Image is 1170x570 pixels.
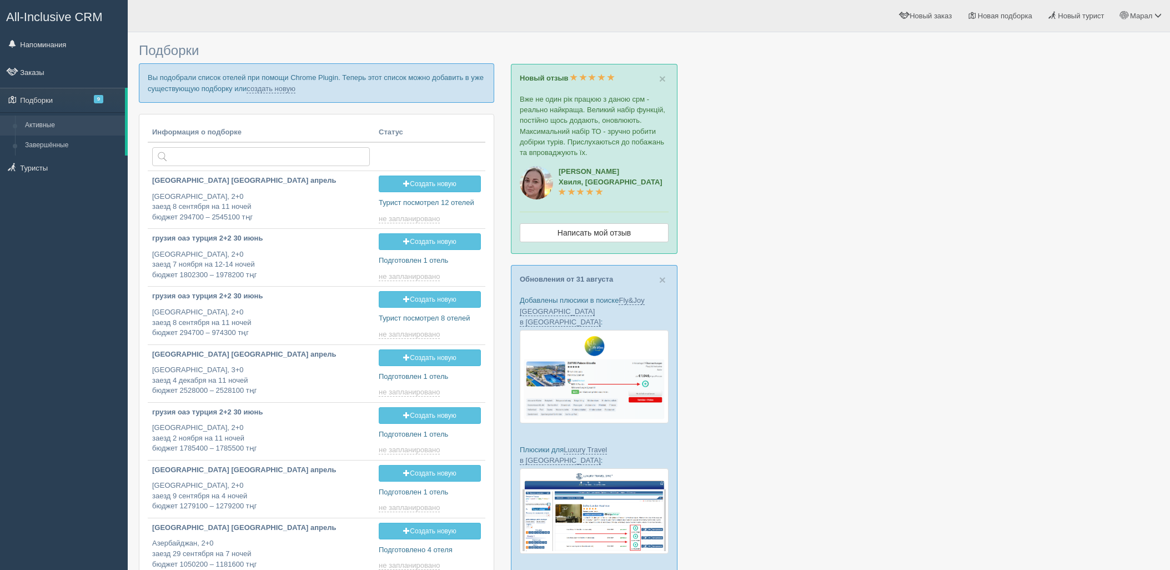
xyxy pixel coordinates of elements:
a: не запланировано [379,388,442,397]
a: Создать новую [379,349,481,366]
p: Азербайджан, 2+0 заезд 29 сентября на 7 ночей бюджет 1050200 – 1181600 тңг [152,538,370,569]
span: 9 [94,95,103,103]
a: All-Inclusive CRM [1,1,127,31]
a: Создать новую [379,233,481,250]
p: [GEOGRAPHIC_DATA] [GEOGRAPHIC_DATA] апрель [152,465,370,476]
p: Подготовлен 1 отель [379,256,481,266]
p: Вы подобрали список отелей при помощи Chrome Plugin. Теперь этот список можно добавить в уже суще... [139,63,494,102]
span: Новый заказ [910,12,952,20]
a: Luxury Travel в [GEOGRAPHIC_DATA] [520,446,607,465]
a: [GEOGRAPHIC_DATA] [GEOGRAPHIC_DATA] апрель [GEOGRAPHIC_DATA], 3+0заезд 4 декабря на 11 ночейбюдже... [148,345,374,401]
p: Плюсики для : [520,444,669,466]
p: грузия оаэ турция 2+2 30 июнь [152,291,370,302]
a: Написать мой отзыв [520,223,669,242]
p: Вже не один рік працюю з даною срм - реально найкраща. Великий набір функцій, постійно щось додаю... [520,94,669,158]
p: Добавлены плюсики в поиске : [520,295,669,327]
p: грузия оаэ турция 2+2 30 июнь [152,233,370,244]
span: All-Inclusive CRM [6,10,103,24]
p: Подготовлено 4 отеля [379,545,481,556]
a: Создать новую [379,465,481,482]
button: Close [659,73,666,84]
a: не запланировано [379,214,442,223]
img: luxury-travel-%D0%BF%D0%BE%D0%B4%D0%B1%D0%BE%D1%80%D0%BA%D0%B0-%D1%81%D1%80%D0%BC-%D0%B4%D0%BB%D1... [520,468,669,554]
a: грузия оаэ турция 2+2 30 июнь [GEOGRAPHIC_DATA], 2+0заезд 2 ноября на 11 ночейбюджет 1785400 – 17... [148,403,374,459]
a: Создать новую [379,523,481,539]
input: Поиск по стране или туристу [152,147,370,166]
a: Создать новую [379,407,481,424]
th: Статус [374,123,485,143]
p: Подготовлен 1 отель [379,429,481,440]
p: Турист посмотрел 12 отелей [379,198,481,208]
a: Создать новую [379,291,481,308]
a: Обновления от 31 августа [520,275,613,283]
a: грузия оаэ турция 2+2 30 июнь [GEOGRAPHIC_DATA], 2+0заезд 7 ноября на 12-14 ночейбюджет 1802300 –... [148,229,374,285]
span: Новый турист [1058,12,1104,20]
p: [GEOGRAPHIC_DATA], 2+0 заезд 8 сентября на 11 ночей бюджет 294700 – 2545100 тңг [152,192,370,223]
span: Новая подборка [978,12,1032,20]
a: Создать новую [379,176,481,192]
a: грузия оаэ турция 2+2 30 июнь [GEOGRAPHIC_DATA], 2+0заезд 8 сентября на 11 ночейбюджет 294700 – 9... [148,287,374,343]
p: [GEOGRAPHIC_DATA], 3+0 заезд 4 декабря на 11 ночей бюджет 2528000 – 2528100 тңг [152,365,370,396]
a: не запланировано [379,503,442,512]
span: × [659,273,666,286]
a: [GEOGRAPHIC_DATA] [GEOGRAPHIC_DATA] апрель [GEOGRAPHIC_DATA], 2+0заезд 8 сентября на 11 ночейбюдж... [148,171,374,227]
span: не запланировано [379,503,440,512]
p: [GEOGRAPHIC_DATA], 2+0 заезд 9 сентября на 4 ночей бюджет 1279100 – 1279200 тңг [152,481,370,512]
p: Подготовлен 1 отель [379,372,481,382]
span: не запланировано [379,272,440,281]
span: не запланировано [379,388,440,397]
span: × [659,72,666,85]
p: [GEOGRAPHIC_DATA], 2+0 заезд 2 ноября на 11 ночей бюджет 1785400 – 1785500 тңг [152,423,370,454]
span: Марал [1130,12,1152,20]
p: [GEOGRAPHIC_DATA] [GEOGRAPHIC_DATA] апрель [152,176,370,186]
a: Новый отзыв [520,74,615,82]
p: грузия оаэ турция 2+2 30 июнь [152,407,370,418]
p: Турист посмотрел 8 отелей [379,313,481,324]
a: Fly&Joy [GEOGRAPHIC_DATA] в [GEOGRAPHIC_DATA] [520,296,645,326]
span: не запланировано [379,561,440,570]
p: Подготовлен 1 отель [379,487,481,498]
span: не запланировано [379,446,440,454]
span: не запланировано [379,214,440,223]
p: [GEOGRAPHIC_DATA], 2+0 заезд 8 сентября на 11 ночей бюджет 294700 – 974300 тңг [152,307,370,338]
a: не запланировано [379,561,442,570]
a: [GEOGRAPHIC_DATA] [GEOGRAPHIC_DATA] апрель [GEOGRAPHIC_DATA], 2+0заезд 9 сентября на 4 ночейбюдже... [148,461,374,517]
img: fly-joy-de-proposal-crm-for-travel-agency.png [520,330,669,423]
p: [GEOGRAPHIC_DATA], 2+0 заезд 7 ноября на 12-14 ночей бюджет 1802300 – 1978200 тңг [152,249,370,281]
a: не запланировано [379,272,442,281]
a: Активные [20,116,125,136]
a: не запланировано [379,446,442,454]
p: [GEOGRAPHIC_DATA] [GEOGRAPHIC_DATA] апрель [152,349,370,360]
p: [GEOGRAPHIC_DATA] [GEOGRAPHIC_DATA] апрель [152,523,370,533]
th: Информация о подборке [148,123,374,143]
a: создать новую [247,84,295,93]
a: не запланировано [379,330,442,339]
a: Завершённые [20,136,125,156]
button: Close [659,274,666,286]
span: Подборки [139,43,199,58]
a: [PERSON_NAME]Хвиля, [GEOGRAPHIC_DATA] [559,167,662,197]
span: не запланировано [379,330,440,339]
